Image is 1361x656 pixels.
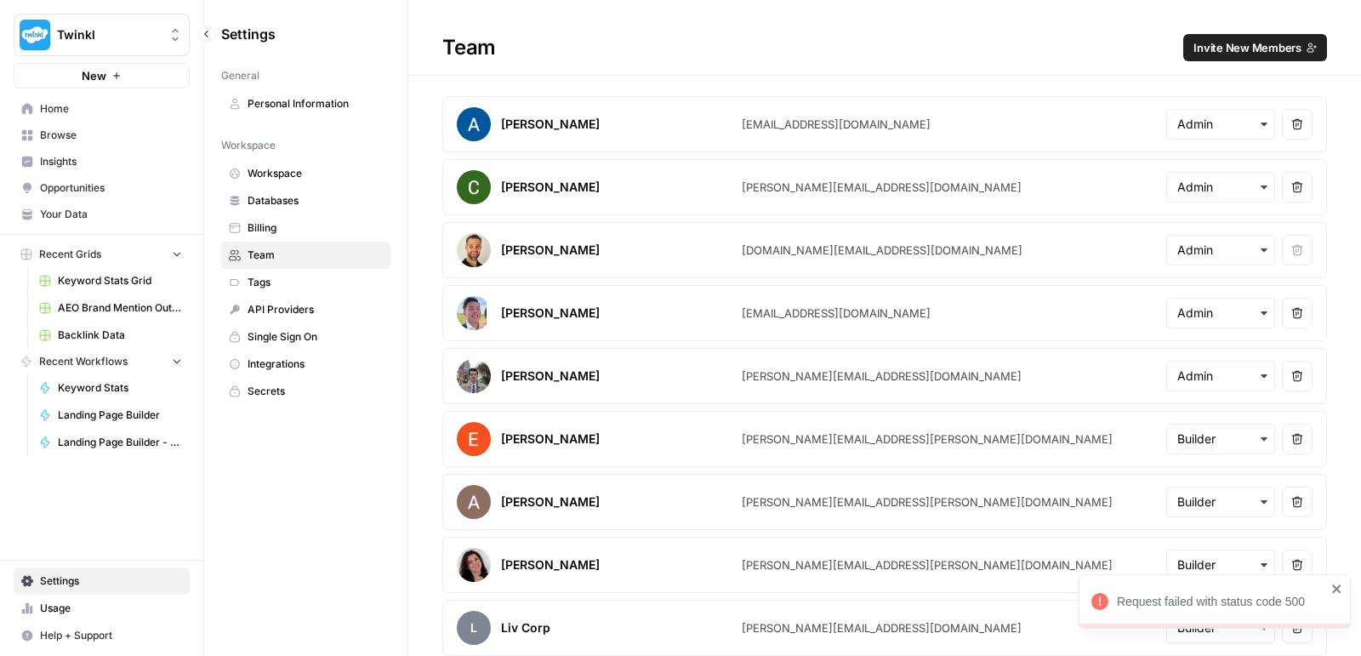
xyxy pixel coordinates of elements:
[40,573,182,589] span: Settings
[40,128,182,143] span: Browse
[40,101,182,117] span: Home
[248,248,383,263] span: Team
[58,328,182,343] span: Backlink Data
[58,435,182,450] span: Landing Page Builder - Alt 1
[1177,116,1264,133] input: Admin
[14,595,190,622] a: Usage
[501,116,600,133] div: [PERSON_NAME]
[742,619,1022,636] div: [PERSON_NAME][EMAIL_ADDRESS][DOMAIN_NAME]
[40,154,182,169] span: Insights
[14,174,190,202] a: Opportunities
[221,378,390,405] a: Secrets
[501,368,600,385] div: [PERSON_NAME]
[1177,179,1264,196] input: Admin
[14,568,190,595] a: Settings
[248,384,383,399] span: Secrets
[14,14,190,56] button: Workspace: Twinkl
[31,267,190,294] a: Keyword Stats Grid
[742,305,931,322] div: [EMAIL_ADDRESS][DOMAIN_NAME]
[14,622,190,649] button: Help + Support
[39,247,101,262] span: Recent Grids
[14,63,190,88] button: New
[457,296,487,330] img: avatar
[1193,39,1301,56] span: Invite New Members
[221,269,390,296] a: Tags
[221,90,390,117] a: Personal Information
[31,402,190,429] a: Landing Page Builder
[14,95,190,123] a: Home
[742,493,1113,511] div: [PERSON_NAME][EMAIL_ADDRESS][PERSON_NAME][DOMAIN_NAME]
[221,214,390,242] a: Billing
[31,374,190,402] a: Keyword Stats
[457,422,491,456] img: avatar
[457,548,491,582] img: avatar
[1177,431,1264,448] input: Builder
[501,556,600,573] div: [PERSON_NAME]
[501,493,600,511] div: [PERSON_NAME]
[1117,593,1326,610] div: Request failed with status code 500
[248,357,383,372] span: Integrations
[457,359,491,393] img: avatar
[40,601,182,616] span: Usage
[408,34,1361,61] div: Team
[58,408,182,423] span: Landing Page Builder
[248,275,383,290] span: Tags
[248,166,383,181] span: Workspace
[501,242,600,259] div: [PERSON_NAME]
[40,207,182,222] span: Your Data
[1331,582,1343,596] button: close
[457,485,491,519] img: avatar
[31,322,190,349] a: Backlink Data
[501,619,550,636] div: Liv Corp
[248,302,383,317] span: API Providers
[742,116,931,133] div: [EMAIL_ADDRESS][DOMAIN_NAME]
[82,67,106,84] span: New
[248,193,383,208] span: Databases
[58,380,182,396] span: Keyword Stats
[1177,493,1264,511] input: Builder
[58,273,182,288] span: Keyword Stats Grid
[248,220,383,236] span: Billing
[501,179,600,196] div: [PERSON_NAME]
[248,329,383,345] span: Single Sign On
[20,20,50,50] img: Twinkl Logo
[57,26,160,43] span: Twinkl
[14,242,190,267] button: Recent Grids
[1177,242,1264,259] input: Admin
[742,368,1022,385] div: [PERSON_NAME][EMAIL_ADDRESS][DOMAIN_NAME]
[742,242,1022,259] div: [DOMAIN_NAME][EMAIL_ADDRESS][DOMAIN_NAME]
[221,160,390,187] a: Workspace
[501,305,600,322] div: [PERSON_NAME]
[221,323,390,351] a: Single Sign On
[742,556,1113,573] div: [PERSON_NAME][EMAIL_ADDRESS][PERSON_NAME][DOMAIN_NAME]
[1183,34,1327,61] button: Invite New Members
[31,294,190,322] a: AEO Brand Mention Outreach
[14,122,190,149] a: Browse
[221,24,276,44] span: Settings
[14,349,190,374] button: Recent Workflows
[248,96,383,111] span: Personal Information
[457,233,491,267] img: avatar
[742,431,1113,448] div: [PERSON_NAME][EMAIL_ADDRESS][PERSON_NAME][DOMAIN_NAME]
[58,300,182,316] span: AEO Brand Mention Outreach
[1177,556,1264,573] input: Builder
[40,180,182,196] span: Opportunities
[1177,305,1264,322] input: Admin
[221,187,390,214] a: Databases
[14,148,190,175] a: Insights
[457,611,491,645] span: L
[221,138,276,153] span: Workspace
[14,201,190,228] a: Your Data
[221,68,259,83] span: General
[457,107,491,141] img: avatar
[501,431,600,448] div: [PERSON_NAME]
[1177,368,1264,385] input: Admin
[742,179,1022,196] div: [PERSON_NAME][EMAIL_ADDRESS][DOMAIN_NAME]
[221,351,390,378] a: Integrations
[457,170,491,204] img: avatar
[40,628,182,643] span: Help + Support
[31,429,190,456] a: Landing Page Builder - Alt 1
[221,242,390,269] a: Team
[39,354,128,369] span: Recent Workflows
[221,296,390,323] a: API Providers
